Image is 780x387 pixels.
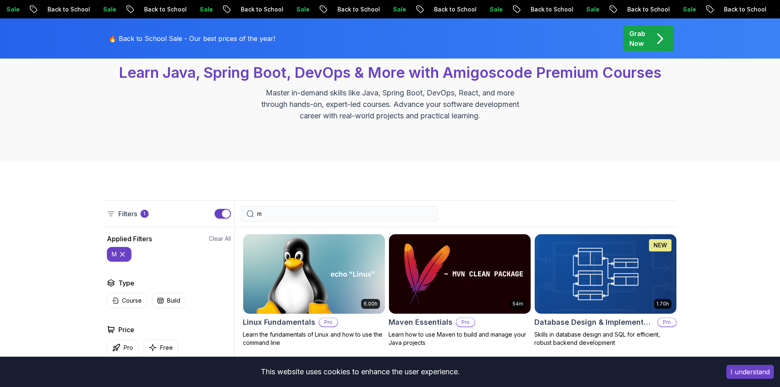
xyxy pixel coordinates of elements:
p: Back to School [703,5,759,14]
p: Course [122,296,142,305]
p: Back to School [317,5,372,14]
p: Back to School [510,5,565,14]
img: Linux Fundamentals card [243,234,385,314]
p: NEW [653,241,667,249]
h2: Maven Essentials [389,317,452,328]
p: Back to School [220,5,276,14]
p: Sale [372,5,398,14]
p: Master in-demand skills like Java, Spring Boot, DevOps, React, and more through hands-on, expert-... [253,87,528,122]
p: Pro [319,318,337,326]
p: Pro [658,318,676,326]
button: Build [152,293,185,308]
img: Database Design & Implementation card [535,234,676,314]
p: Learn how to use Maven to build and manage your Java projects [389,330,531,347]
p: Back to School [27,5,82,14]
a: Database Design & Implementation card1.70hNEWDatabase Design & ImplementationProSkills in databas... [534,234,677,347]
input: Search Java, React, Spring boot ... [257,210,432,218]
button: Free [143,339,178,355]
p: 54m [513,301,523,307]
p: Sale [469,5,495,14]
button: Pro [107,339,138,355]
p: Back to School [413,5,469,14]
p: Back to School [606,5,662,14]
h2: Applied Filters [107,234,152,244]
p: Build [167,296,180,305]
p: Sale [82,5,109,14]
p: Learn the fundamentals of Linux and how to use the command line [243,330,385,347]
p: Back to School [123,5,179,14]
a: Maven Essentials card54mMaven EssentialsProLearn how to use Maven to build and manage your Java p... [389,234,531,347]
p: 6.00h [364,301,378,307]
p: Pro [124,344,133,352]
button: Course [107,293,147,308]
p: Sale [179,5,205,14]
h2: Linux Fundamentals [243,317,315,328]
p: Filters [118,209,137,219]
h2: Type [118,278,134,288]
span: Learn Java, Spring Boot, DevOps & More with Amigoscode Premium Courses [119,63,661,81]
p: Skills in database design and SQL for efficient, robust backend development [534,330,677,347]
div: This website uses cookies to enhance the user experience. [6,363,714,381]
p: Sale [662,5,688,14]
p: Grab Now [629,29,645,48]
a: Linux Fundamentals card6.00hLinux FundamentalsProLearn the fundamentals of Linux and how to use t... [243,234,385,347]
h2: Database Design & Implementation [534,317,654,328]
h2: Price [118,325,134,335]
p: 1.70h [656,301,669,307]
p: m [112,250,117,258]
button: m [107,247,131,262]
img: Maven Essentials card [389,234,531,314]
p: 🔥 Back to School Sale - Our best prices of the year! [109,34,275,43]
button: Accept cookies [726,365,774,379]
p: Pro [457,318,475,326]
button: Clear All [209,235,231,243]
p: 1 [143,210,145,217]
p: Sale [565,5,592,14]
p: Sale [276,5,302,14]
p: Free [160,344,173,352]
